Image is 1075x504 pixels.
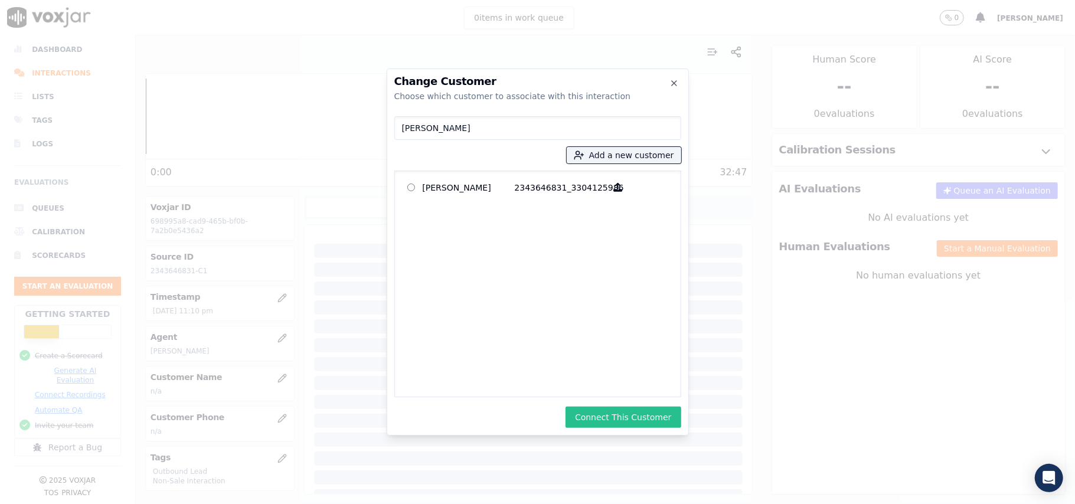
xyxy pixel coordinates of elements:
[394,90,681,102] div: Choose which customer to associate with this interaction
[394,76,681,87] h2: Change Customer
[1035,464,1063,492] div: Open Intercom Messenger
[515,178,607,197] p: 2343646831_3304125986
[423,178,515,197] p: [PERSON_NAME]
[607,178,630,197] button: [PERSON_NAME] 2343646831_3304125986
[407,184,415,191] input: [PERSON_NAME] 2343646831_3304125986
[394,116,681,140] input: Search Customers
[567,147,681,163] button: Add a new customer
[566,407,681,428] button: Connect This Customer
